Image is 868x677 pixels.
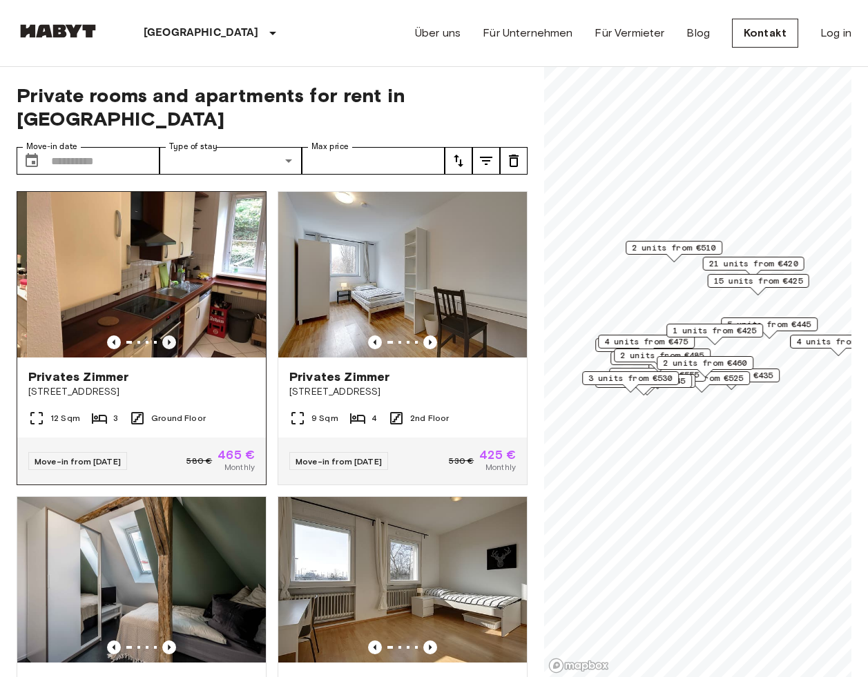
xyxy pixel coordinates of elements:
div: Map marker [708,274,809,295]
span: [STREET_ADDRESS] [289,385,516,399]
p: [GEOGRAPHIC_DATA] [144,25,259,41]
button: Previous image [162,640,176,654]
button: tune [472,147,500,175]
div: Map marker [598,335,695,356]
a: Für Unternehmen [483,25,572,41]
span: 2nd Floor [410,412,449,424]
div: Map marker [703,257,804,278]
button: Previous image [107,335,121,349]
span: 4 [372,412,377,424]
a: Mapbox logo [548,658,609,674]
img: Marketing picture of unit DE-09-006-05M [278,497,527,663]
span: 2 units from €485 [620,349,704,362]
span: 3 [113,412,118,424]
div: Map marker [721,317,818,339]
span: 4 units from €475 [604,335,688,348]
span: Ground Floor [151,412,206,424]
span: Move-in from [DATE] [35,456,121,467]
span: Privates Zimmer [28,369,128,385]
button: Previous image [368,335,382,349]
label: Move-in date [26,141,77,153]
a: Für Vermieter [595,25,664,41]
span: 1 units from €425 [673,324,757,337]
a: Log in [820,25,851,41]
span: 5 units from €445 [727,318,811,331]
button: tune [500,147,528,175]
img: Marketing picture of unit DE-09-016-001-05HF [17,497,266,663]
span: 12 Sqm [50,412,80,424]
div: Map marker [595,338,692,360]
span: 15 units from €425 [714,275,803,287]
span: [STREET_ADDRESS] [28,385,255,399]
a: Marketing picture of unit DE-09-022-04MPrevious imagePrevious imagePrivates Zimmer[STREET_ADDRESS... [278,191,528,485]
span: 2 units from €460 [663,357,747,369]
button: Previous image [423,640,437,654]
span: 21 units from €420 [709,257,798,270]
button: Choose date [18,147,46,175]
a: Kontakt [732,19,798,48]
span: 9 Sqm [311,412,338,424]
label: Max price [311,141,349,153]
span: 1 units from €445 [601,375,686,387]
span: 2 units from €510 [632,242,716,254]
span: Monthly [224,461,255,473]
div: Map marker [610,351,707,373]
div: Map marker [657,356,753,377]
span: Monthly [485,461,516,473]
button: tune [445,147,472,175]
span: 425 € [479,449,516,461]
div: Map marker [614,349,711,370]
span: 2 units from €525 [659,372,744,384]
div: Map marker [609,368,706,389]
span: 465 € [218,449,255,461]
img: Marketing picture of unit DE-09-022-04M [278,192,527,357]
span: Privates Zimmer [289,369,389,385]
label: Type of stay [169,141,218,153]
span: 580 € [186,455,212,467]
img: Habyt [17,24,99,38]
span: 5 units from €435 [689,369,773,382]
button: Previous image [162,335,176,349]
div: Map marker [626,241,722,262]
button: Previous image [423,335,437,349]
span: Private rooms and apartments for rent in [GEOGRAPHIC_DATA] [17,84,528,130]
a: Previous imagePrevious imagePrivates Zimmer[STREET_ADDRESS]12 Sqm3Ground FloorMove-in from [DATE]... [17,191,267,485]
span: 530 € [449,455,474,467]
span: 3 units from €530 [588,372,673,384]
img: Marketing picture of unit DE-09-012-002-01HF [27,192,276,357]
button: Previous image [368,640,382,654]
div: Map marker [666,324,763,345]
a: Über uns [415,25,461,41]
span: Move-in from [DATE] [296,456,382,467]
a: Blog [686,25,710,41]
div: Map marker [582,371,679,393]
button: Previous image [107,640,121,654]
